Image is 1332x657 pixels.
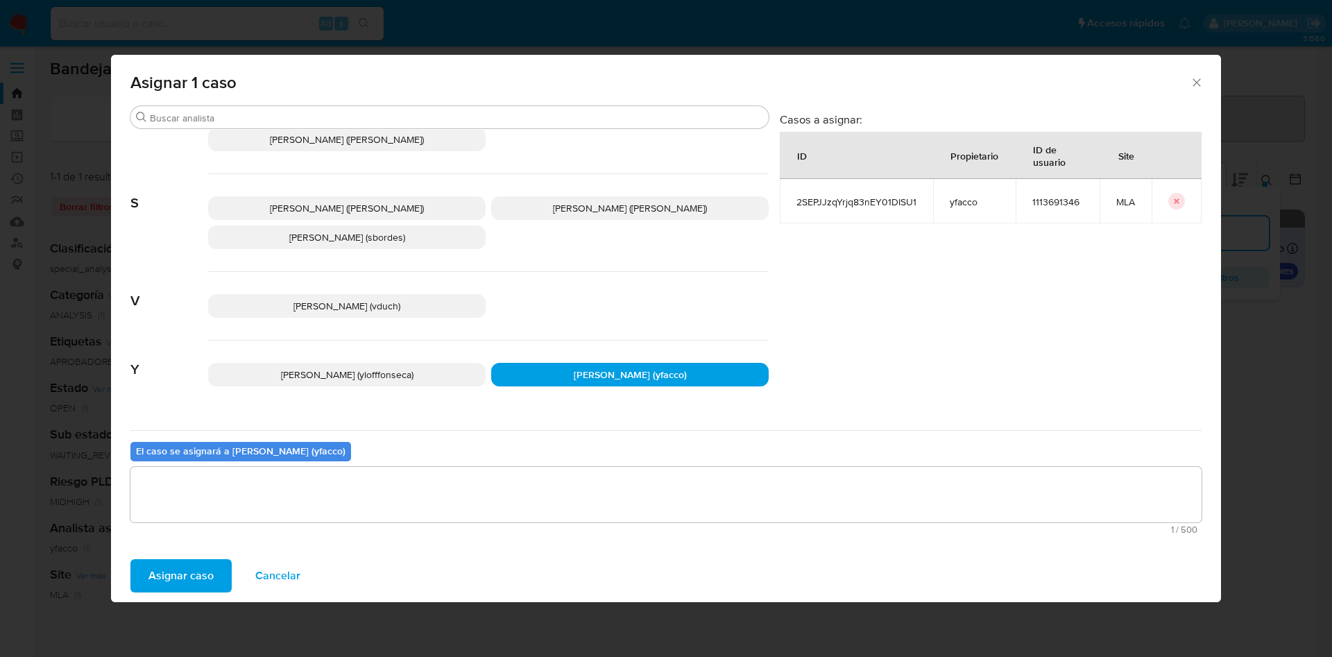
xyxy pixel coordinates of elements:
[1190,76,1202,88] button: Cerrar ventana
[136,444,345,458] b: El caso se asignará a [PERSON_NAME] (yfacco)
[553,201,707,215] span: [PERSON_NAME] ([PERSON_NAME])
[111,55,1221,602] div: assign-modal
[950,196,999,208] span: yfacco
[208,294,486,318] div: [PERSON_NAME] (vduch)
[780,139,823,172] div: ID
[1032,196,1083,208] span: 1113691346
[293,299,400,313] span: [PERSON_NAME] (vduch)
[270,201,424,215] span: [PERSON_NAME] ([PERSON_NAME])
[237,559,318,592] button: Cancelar
[130,74,1190,91] span: Asignar 1 caso
[796,196,916,208] span: 2SEPJJzqYrjq83nEY01DISU1
[130,559,232,592] button: Asignar caso
[289,230,405,244] span: [PERSON_NAME] (sbordes)
[491,363,769,386] div: [PERSON_NAME] (yfacco)
[255,561,300,591] span: Cancelar
[1102,139,1151,172] div: Site
[208,363,486,386] div: [PERSON_NAME] (ylofffonseca)
[208,196,486,220] div: [PERSON_NAME] ([PERSON_NAME])
[130,174,208,212] span: S
[1116,196,1135,208] span: MLA
[1168,193,1185,210] button: icon-button
[150,112,763,124] input: Buscar analista
[208,225,486,249] div: [PERSON_NAME] (sbordes)
[934,139,1015,172] div: Propietario
[136,112,147,123] button: Buscar
[491,196,769,220] div: [PERSON_NAME] ([PERSON_NAME])
[270,133,424,146] span: [PERSON_NAME] ([PERSON_NAME])
[574,368,687,382] span: [PERSON_NAME] (yfacco)
[130,272,208,309] span: V
[780,112,1202,126] h3: Casos a asignar:
[1016,133,1099,178] div: ID de usuario
[208,128,486,151] div: [PERSON_NAME] ([PERSON_NAME])
[135,525,1197,534] span: Máximo 500 caracteres
[130,341,208,378] span: Y
[148,561,214,591] span: Asignar caso
[281,368,413,382] span: [PERSON_NAME] (ylofffonseca)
